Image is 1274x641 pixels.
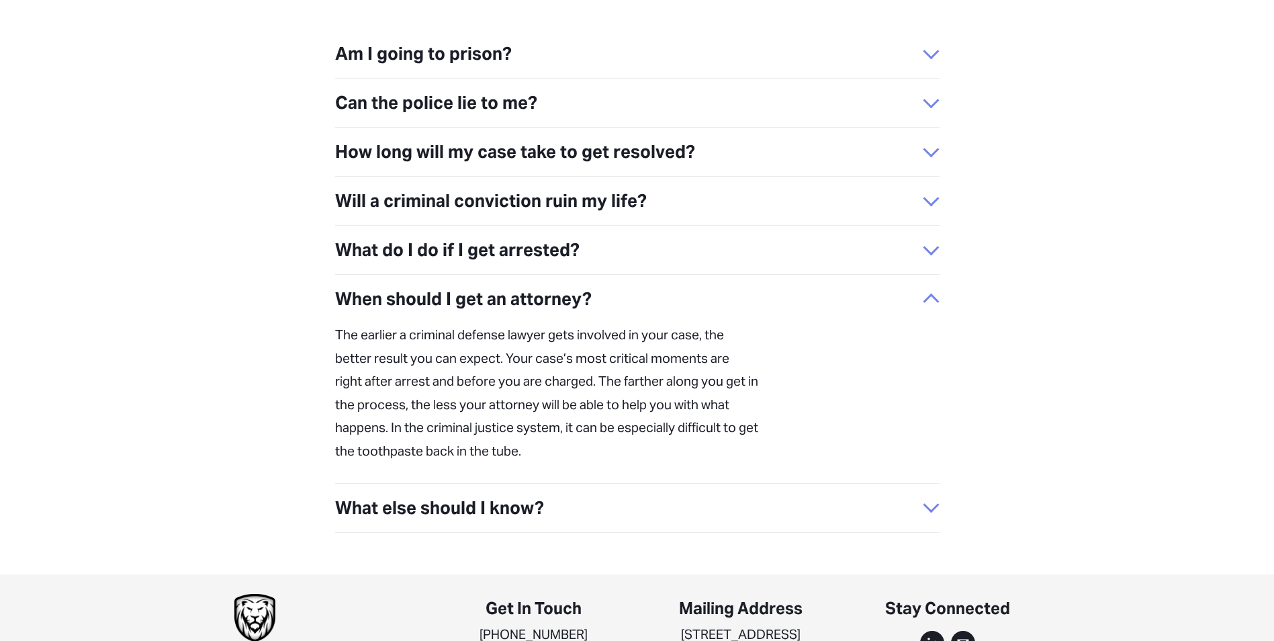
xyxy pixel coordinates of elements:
[335,484,940,532] button: What else should I know?
[335,323,940,482] div: When should I get an attorney?
[335,138,923,166] span: How long will my case take to get resolved?
[335,40,923,68] span: Am I going to prison?
[679,598,803,619] strong: Mailing Address
[335,323,758,462] p: The earlier a criminal defense lawyer gets involved in your case, the better result you can expec...
[335,285,923,313] span: When should I get an attorney?
[486,598,582,619] strong: Get In Touch
[335,187,923,215] span: Will a criminal conviction ruin my life?
[335,236,923,264] span: What do I do if I get arrested?
[335,275,940,323] button: When should I get an attorney?
[335,128,940,176] button: How long will my case take to get resolved?
[335,79,940,127] button: Can the police lie to me?
[335,89,923,117] span: Can the police lie to me?
[335,226,940,274] button: What do I do if I get arrested?
[335,30,940,78] button: Am I going to prison?
[335,177,940,225] button: Will a criminal conviction ruin my life?
[335,494,923,522] span: What else should I know?
[885,598,1010,619] strong: Stay Connected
